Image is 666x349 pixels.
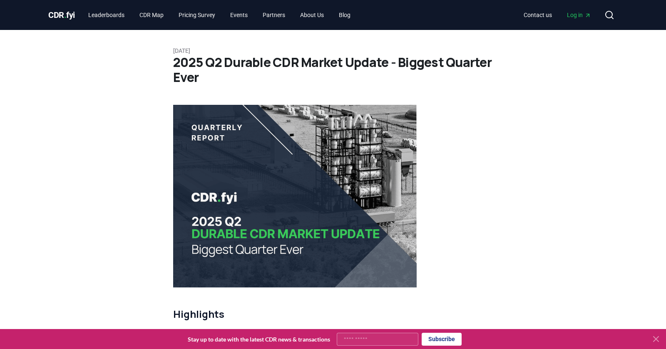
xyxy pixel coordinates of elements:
a: Events [224,7,254,22]
img: blog post image [173,105,417,287]
p: [DATE] [173,47,493,55]
span: CDR fyi [48,10,75,20]
a: CDR.fyi [48,9,75,21]
a: About Us [293,7,331,22]
a: Partners [256,7,292,22]
a: Contact us [517,7,559,22]
a: Leaderboards [82,7,131,22]
nav: Main [517,7,598,22]
a: Pricing Survey [172,7,222,22]
a: Log in [560,7,598,22]
h1: 2025 Q2 Durable CDR Market Update - Biggest Quarter Ever [173,55,493,85]
a: Blog [332,7,357,22]
span: . [64,10,67,20]
nav: Main [82,7,357,22]
span: Log in [567,11,591,19]
a: CDR Map [133,7,170,22]
h2: Highlights [173,307,417,321]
